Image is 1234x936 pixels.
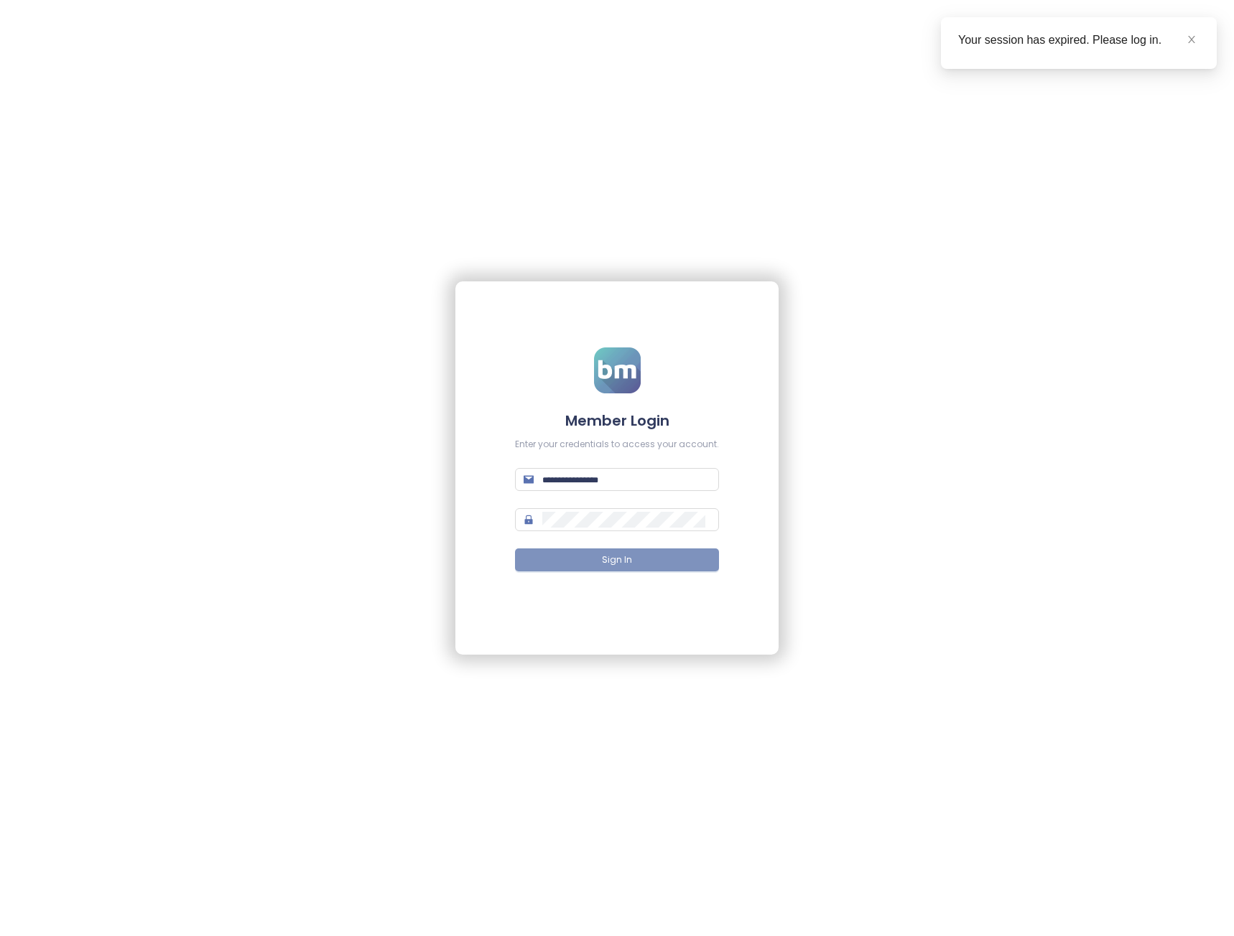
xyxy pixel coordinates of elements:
[515,411,719,431] h4: Member Login
[524,515,534,525] span: lock
[594,347,641,393] img: logo
[1187,34,1197,45] span: close
[958,32,1200,49] div: Your session has expired. Please log in.
[524,474,534,485] span: mail
[602,553,632,567] span: Sign In
[515,438,719,451] div: Enter your credentials to access your account.
[515,548,719,571] button: Sign In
